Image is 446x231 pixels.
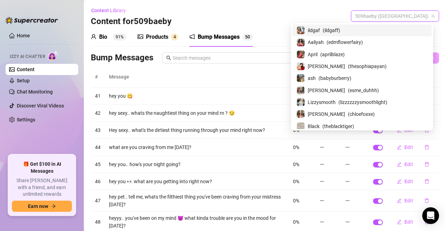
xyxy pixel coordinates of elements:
[308,51,317,58] span: April
[322,122,354,130] span: ( theblacktiger )
[12,201,72,212] button: Earn nowarrow-right
[293,219,299,225] span: 0%
[424,179,429,184] span: delete
[308,87,345,94] span: [PERSON_NAME]
[419,159,435,170] button: delete
[348,110,375,118] span: ( chloefoxxe )
[308,110,345,118] span: [PERSON_NAME]
[105,173,289,190] td: hey you 👀 what are you getting into right now?
[391,176,419,187] button: Edit
[422,207,439,224] div: Open Intercom Messenger
[242,33,253,40] sup: 50
[397,145,402,150] span: edit
[327,38,363,46] span: ( edmflowerfairy )
[404,219,413,225] span: Edit
[308,62,345,70] span: [PERSON_NAME]
[345,162,350,167] span: minus
[293,179,299,184] span: 0%
[91,52,153,64] h3: Bump Messages
[404,179,413,184] span: Edit
[345,145,350,150] span: minus
[174,35,176,39] span: 4
[345,219,350,224] span: minus
[105,122,289,139] td: Hey sexy.. what's the dirtiest thing running through your mind right now?
[173,54,332,62] input: Search messages
[391,159,419,170] button: Edit
[289,66,315,88] th: Reply Rate
[293,162,299,167] span: 0%
[91,173,105,190] td: 46
[293,144,299,150] span: 0%
[308,122,320,130] span: Black
[308,74,316,82] span: ash
[320,198,324,203] span: minus
[91,66,105,88] th: #
[17,103,64,109] a: Discover Viral Videos
[10,53,45,60] span: Izzy AI Chatter
[297,62,305,70] img: Sophia (@thesophiapayan)
[146,33,168,41] div: Products
[91,88,105,105] td: 41
[138,34,143,39] span: picture
[17,78,30,83] a: Setup
[17,67,35,72] a: Content
[105,156,289,173] td: hey you.. how's your night going?
[404,162,413,167] span: Edit
[99,33,107,41] div: Bio
[397,219,402,224] span: edit
[397,198,402,203] span: edit
[419,176,435,187] button: delete
[397,162,402,167] span: edit
[297,110,305,118] img: Chloe (@chloefoxxe)
[91,156,105,173] td: 45
[397,179,402,184] span: edit
[419,216,435,228] button: delete
[91,8,126,13] span: Content Library
[248,35,250,39] span: 0
[348,62,387,70] span: ( thesophiapayan )
[424,145,429,150] span: delete
[424,162,429,167] span: delete
[51,204,56,209] span: arrow-right
[91,190,105,211] td: 47
[308,27,320,34] span: ildgaf
[297,51,305,58] img: April (@aprilblaze)
[171,33,178,40] sup: 4
[12,161,72,174] span: 🎁 Get $100 in AI Messages
[431,14,435,18] span: team
[345,179,350,184] span: minus
[404,198,413,203] span: Edit
[17,117,35,122] a: Settings
[105,190,289,211] td: hey pet.. tell me, whats the filthiest thing you've been craving from your mistress [DATE]?
[338,98,387,106] span: ( lizzzzzzysmoothlight )
[297,98,305,106] img: Lizzysmooth (@lizzzzzzysmoothlight)
[293,127,299,133] span: 0%
[105,66,289,88] th: Message
[320,51,345,58] span: ( aprilblaze )
[105,139,289,156] td: what are you craving from me [DATE]?
[424,198,429,203] span: delete
[320,179,324,184] span: minus
[17,33,30,38] a: Home
[297,74,305,82] img: ash (@babyburberry)
[419,142,435,153] button: delete
[320,219,324,224] span: minus
[91,16,171,27] h3: Content for 509baeby
[391,142,419,153] button: Edit
[391,216,419,228] button: Edit
[297,39,305,46] img: Aaliyah (@edmflowerfairy)
[345,198,350,203] span: minus
[419,195,435,206] button: delete
[391,195,419,206] button: Edit
[91,34,96,39] span: user
[404,144,413,150] span: Edit
[320,145,324,150] span: minus
[113,33,126,40] sup: 91%
[105,105,289,122] td: hey sexy.. whats the naughtiest thing on your mind rn ? 😏
[48,51,59,61] img: AI Chatter
[297,27,305,34] img: ildgaf (@ildgaff)
[297,122,305,130] img: Black (@theblacktiger)
[6,17,58,24] img: logo-BBDzfeDw.svg
[308,38,324,46] span: Aaliyah
[320,162,324,167] span: minus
